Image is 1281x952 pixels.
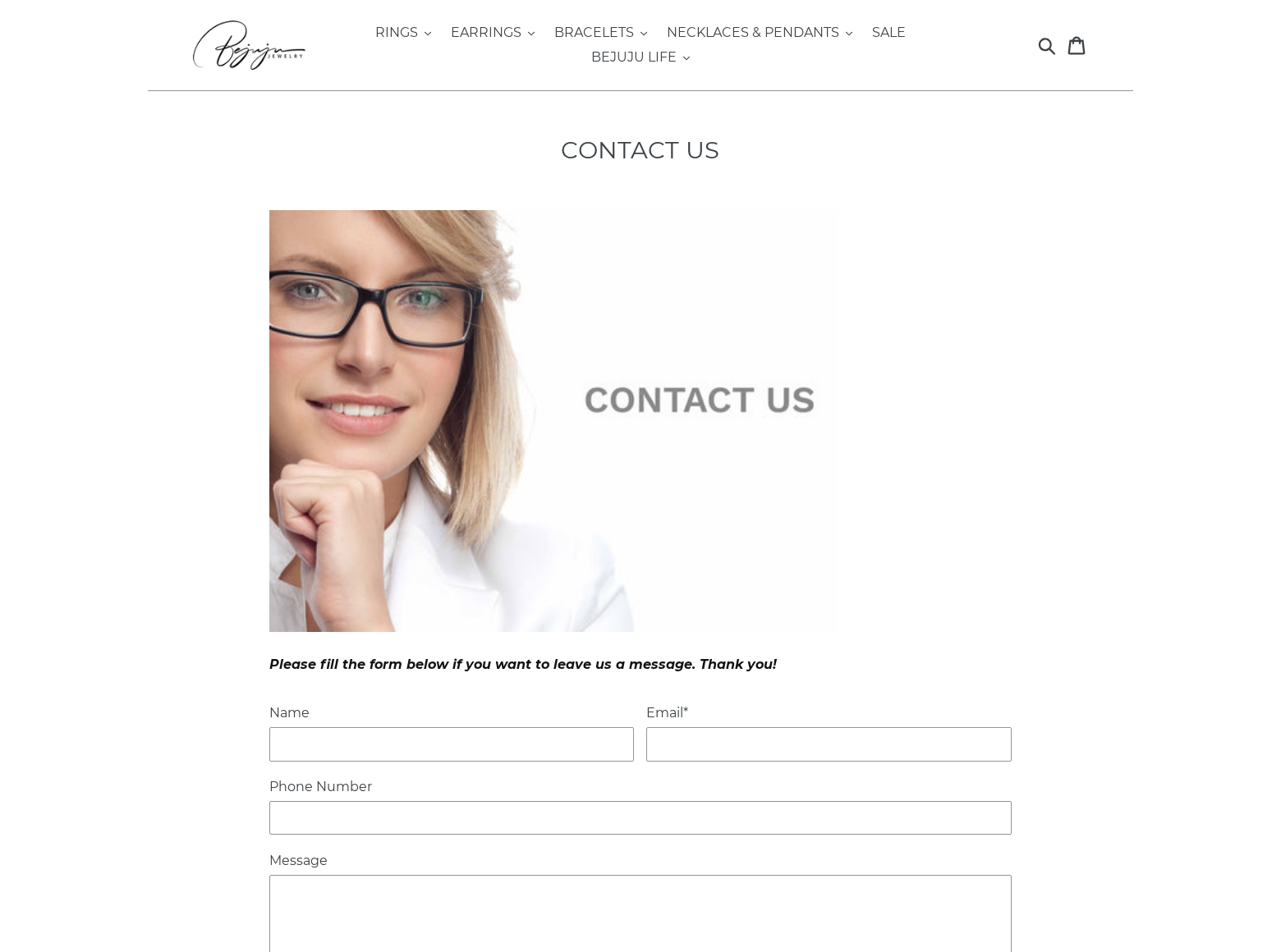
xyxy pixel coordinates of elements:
[375,25,418,41] span: RINGS
[451,25,521,41] span: EARRINGS
[269,703,634,723] label: Name
[443,21,543,45] button: EARRINGS
[872,25,906,41] span: SALE
[646,703,1011,723] label: Email
[864,21,914,45] a: SALE
[269,851,1011,871] label: Message
[659,21,861,45] button: NECKLACES & PENDANTS
[367,21,439,45] button: RINGS
[591,49,677,66] span: BEJUJU LIFE
[269,777,1011,797] label: Phone Number
[546,21,655,45] button: BRACELETS
[667,25,839,41] span: NECKLACES & PENDANTS
[193,21,322,70] img: Bejuju
[269,657,777,672] em: Please fill the form below if you want to leave us a message. Thank you!
[1034,27,1079,63] input: Search
[554,25,634,41] span: BRACELETS
[583,45,698,70] button: BEJUJU LIFE
[269,136,1011,165] h1: CONTACT US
